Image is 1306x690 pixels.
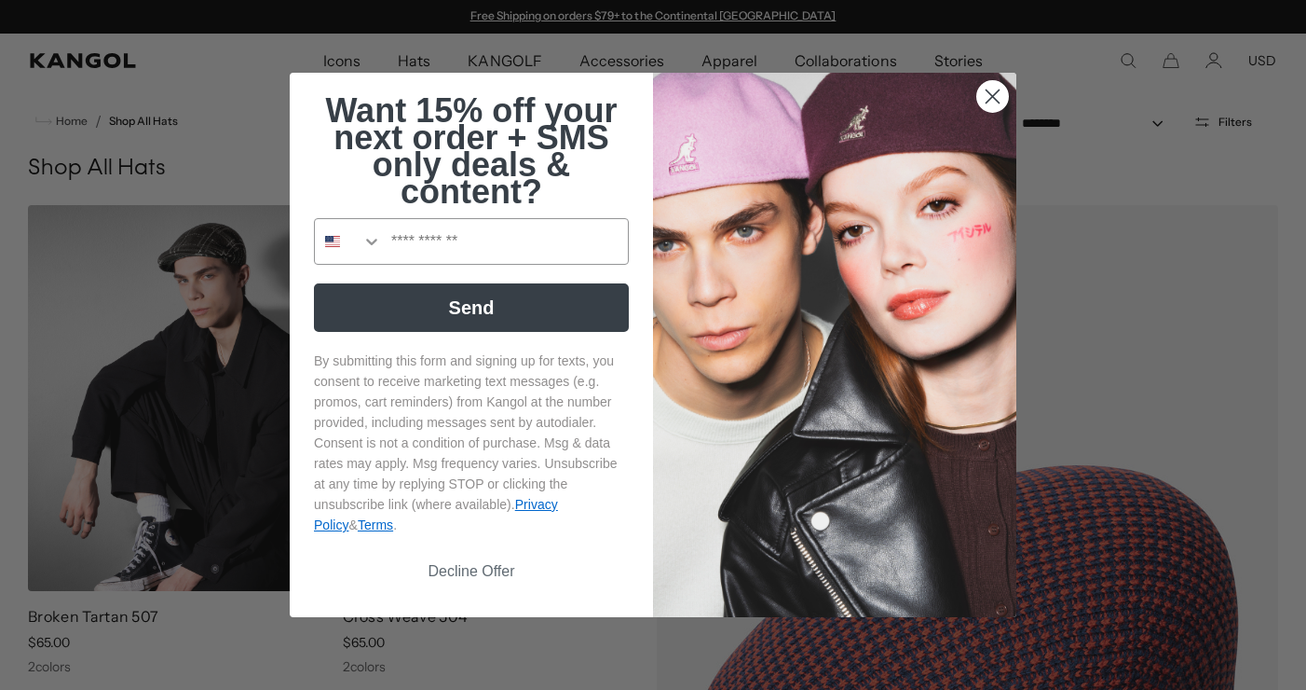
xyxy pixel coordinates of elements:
[382,219,628,264] input: Phone Number
[325,234,340,249] img: United States
[358,517,393,532] a: Terms
[653,73,1016,617] img: 4fd34567-b031-494e-b820-426212470989.jpeg
[314,351,629,535] p: By submitting this form and signing up for texts, you consent to receive marketing text messages ...
[314,283,629,332] button: Send
[976,80,1009,113] button: Close dialog
[314,554,629,589] button: Decline Offer
[315,219,382,264] button: Search Countries
[325,91,617,211] span: Want 15% off your next order + SMS only deals & content?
